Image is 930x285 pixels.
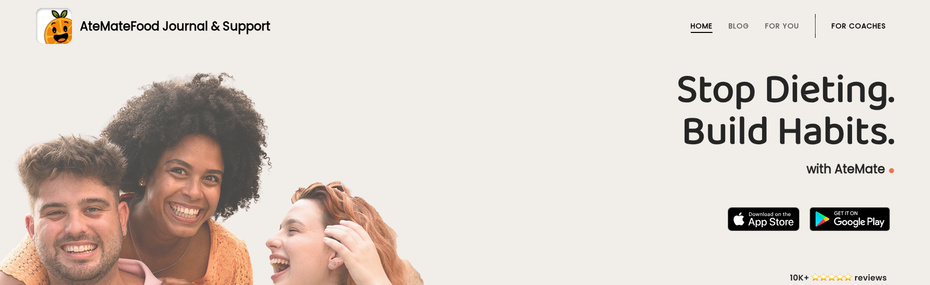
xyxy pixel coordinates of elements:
a: Home [691,22,713,30]
a: AteMateFood Journal & Support [36,8,894,44]
img: badge-download-google.png [810,207,890,231]
a: For You [765,22,799,30]
div: AteMate [72,17,270,35]
a: For Coaches [832,22,886,30]
a: Blog [729,22,749,30]
img: badge-download-apple.svg [728,207,800,231]
span: Food Journal & Support [130,18,270,34]
h1: Stop Dieting. Build Habits. [36,69,894,153]
p: with AteMate [36,161,894,177]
